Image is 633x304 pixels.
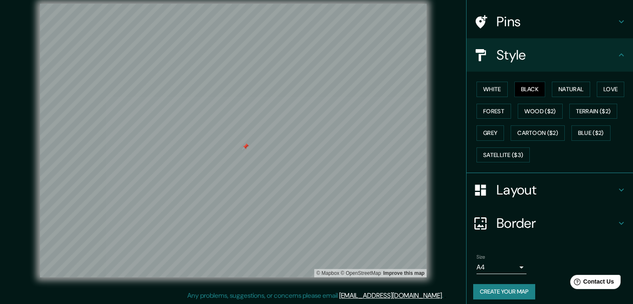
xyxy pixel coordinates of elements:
[467,38,633,72] div: Style
[187,291,443,301] p: Any problems, suggestions, or concerns please email .
[511,125,565,141] button: Cartoon ($2)
[597,82,624,97] button: Love
[444,291,446,301] div: .
[383,270,424,276] a: Map feedback
[496,47,616,63] h4: Style
[473,284,535,299] button: Create your map
[477,82,508,97] button: White
[443,291,444,301] div: .
[467,173,633,207] div: Layout
[496,182,616,198] h4: Layout
[477,254,485,261] label: Size
[340,270,381,276] a: OpenStreetMap
[496,13,616,30] h4: Pins
[569,104,618,119] button: Terrain ($2)
[339,291,442,300] a: [EMAIL_ADDRESS][DOMAIN_NAME]
[316,270,339,276] a: Mapbox
[518,104,563,119] button: Wood ($2)
[571,125,611,141] button: Blue ($2)
[467,207,633,240] div: Border
[477,104,511,119] button: Forest
[477,261,526,274] div: A4
[40,4,427,277] canvas: Map
[477,147,530,163] button: Satellite ($3)
[477,125,504,141] button: Grey
[514,82,546,97] button: Black
[496,215,616,232] h4: Border
[559,272,624,295] iframe: Help widget launcher
[552,82,590,97] button: Natural
[467,5,633,38] div: Pins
